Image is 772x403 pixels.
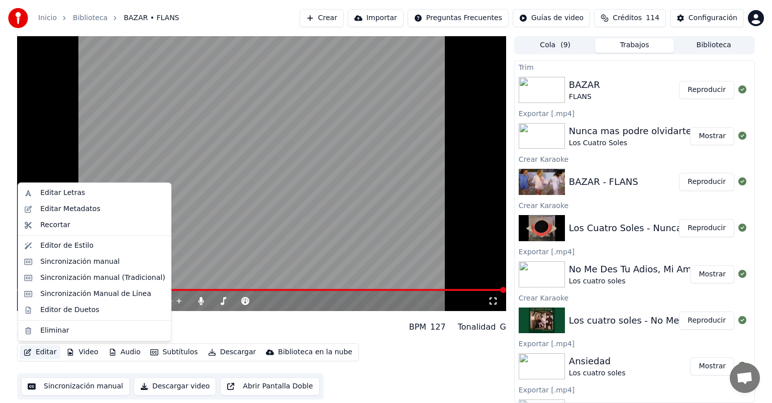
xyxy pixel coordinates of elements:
[569,78,600,92] div: BAZAR
[515,245,754,257] div: Exportar [.mp4]
[408,9,509,27] button: Preguntas Frecuentes
[689,13,737,23] div: Configuración
[40,204,100,214] div: Editar Metadatos
[458,321,496,333] div: Tonalidad
[515,291,754,304] div: Crear Karaoke
[21,377,130,395] button: Sincronización manual
[569,124,692,138] div: Nunca mas podre olvidarte
[560,40,570,50] span: ( 9 )
[40,241,93,251] div: Editor de Estilo
[38,13,179,23] nav: breadcrumb
[646,13,659,23] span: 114
[40,220,70,230] div: Recortar
[220,377,319,395] button: Abrir Pantalla Doble
[690,357,734,375] button: Mostrar
[674,38,753,53] button: Biblioteca
[679,219,734,237] button: Reproducir
[204,345,260,359] button: Descargar
[613,13,642,23] span: Créditos
[348,9,404,27] button: Importar
[594,9,666,27] button: Créditos114
[516,38,595,53] button: Cola
[670,9,744,27] button: Configuración
[569,368,626,378] div: Los cuatro soles
[569,175,638,189] div: BAZAR - FLANS
[513,9,590,27] button: Guías de video
[40,188,85,198] div: Editar Letras
[146,345,202,359] button: Subtítulos
[105,345,145,359] button: Audio
[17,329,52,339] div: FLANS
[409,321,426,333] div: BPM
[500,321,506,333] div: G
[569,354,626,368] div: Ansiedad
[730,363,760,393] div: Chat abierto
[40,305,99,315] div: Editor de Duetos
[515,107,754,119] div: Exportar [.mp4]
[569,262,701,276] div: No Me Des Tu Adios, Mi Amor
[8,8,28,28] img: youka
[73,13,108,23] a: Biblioteca
[679,312,734,330] button: Reproducir
[569,276,701,286] div: Los cuatro soles
[569,92,600,102] div: FLANS
[134,377,216,395] button: Descargar video
[515,383,754,395] div: Exportar [.mp4]
[515,153,754,165] div: Crear Karaoke
[515,61,754,73] div: Trim
[62,345,102,359] button: Video
[40,273,165,283] div: Sincronización manual (Tradicional)
[20,345,60,359] button: Editar
[690,265,734,283] button: Mostrar
[300,9,344,27] button: Crear
[17,315,52,329] div: BAZAR
[515,199,754,211] div: Crear Karaoke
[278,347,352,357] div: Biblioteca en la nube
[690,127,734,145] button: Mostrar
[679,81,734,99] button: Reproducir
[40,257,120,267] div: Sincronización manual
[515,337,754,349] div: Exportar [.mp4]
[40,326,69,336] div: Eliminar
[595,38,674,53] button: Trabajos
[38,13,57,23] a: Inicio
[124,13,179,23] span: BAZAR • FLANS
[40,289,151,299] div: Sincronización Manual de Línea
[430,321,446,333] div: 127
[679,173,734,191] button: Reproducir
[569,138,692,148] div: Los Cuatro Soles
